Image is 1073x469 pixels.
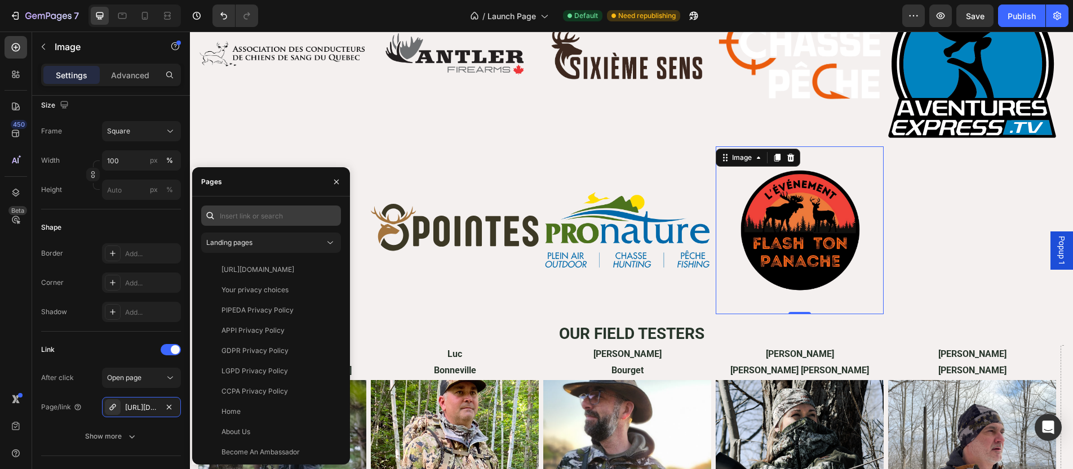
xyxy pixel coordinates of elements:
div: Your privacy choices [221,285,289,295]
input: px% [102,180,181,200]
span: Open page [107,373,141,382]
button: % [147,183,161,196]
span: Save [966,11,985,21]
div: Show more [85,431,138,442]
div: Size [41,98,71,113]
button: 7 [5,5,84,27]
div: After click [41,373,74,383]
div: [URL][DOMAIN_NAME] [125,403,158,413]
div: Link [41,345,55,355]
label: Width [41,155,60,166]
div: Image [540,121,564,131]
div: 450 [11,120,27,129]
div: Add... [125,278,178,288]
h2: [PERSON_NAME] [PERSON_NAME] [PERSON_NAME] [526,314,694,349]
div: Page/link [41,402,82,412]
div: CCPA Privacy Policy [221,386,288,396]
div: % [166,185,173,195]
button: Show more [41,426,181,446]
span: Landing pages [206,238,252,247]
div: PIPEDA Privacy Policy [221,305,294,315]
div: Publish [1008,10,1036,22]
iframe: Design area [190,32,1073,469]
button: Save [956,5,994,27]
h2: [PERSON_NAME] [PERSON_NAME] [PERSON_NAME] [8,314,176,349]
label: Frame [41,126,62,136]
span: Launch Page [487,10,536,22]
div: px [150,155,158,166]
div: Add... [125,307,178,318]
img: Pronature Amqui [526,115,694,283]
div: Become An Ambassador [221,447,300,457]
button: Publish [998,5,1045,27]
div: Shape [41,222,61,233]
label: Height [41,185,62,195]
span: Default [574,11,598,21]
p: Advanced [111,69,149,81]
span: / [482,10,485,22]
img: 8 Pointes [181,115,349,283]
div: % [166,155,173,166]
h2: [PERSON_NAME] Bourget [353,314,521,349]
div: Undo/Redo [212,5,258,27]
p: 7 [74,9,79,23]
button: % [147,154,161,167]
div: Border [41,248,63,258]
button: px [163,154,176,167]
div: About Us [221,427,250,437]
button: px [163,183,176,196]
input: px% [102,150,181,171]
div: Home [221,407,241,417]
div: Open Intercom Messenger [1035,414,1062,441]
p: Settings [56,69,87,81]
div: Beta [8,206,27,215]
div: Corner [41,278,64,288]
div: [URL][DOMAIN_NAME] [221,265,294,275]
div: LGPD Privacy Policy [221,366,288,376]
span: Popup 1 [866,204,877,234]
img: La Chasse avec Charles Dorris [8,115,176,283]
img: Pronature Amqui [353,115,521,283]
span: Need republishing [618,11,676,21]
div: Shadow [41,307,67,317]
button: Square [102,121,181,141]
div: APPI Privacy Policy [221,325,285,336]
h2: Luc Bonneville [181,314,349,349]
div: px [150,185,158,195]
p: Image [55,40,150,53]
div: Pages [201,177,222,187]
input: Insert link or search [201,206,341,226]
button: Landing pages [201,233,341,253]
div: Add... [125,249,178,259]
div: GDPR Privacy Policy [221,346,289,356]
h2: [PERSON_NAME] [PERSON_NAME] [698,314,866,349]
button: Open page [102,368,181,388]
span: Square [107,126,130,136]
h2: OUR FIELD TESTERS [368,291,516,314]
